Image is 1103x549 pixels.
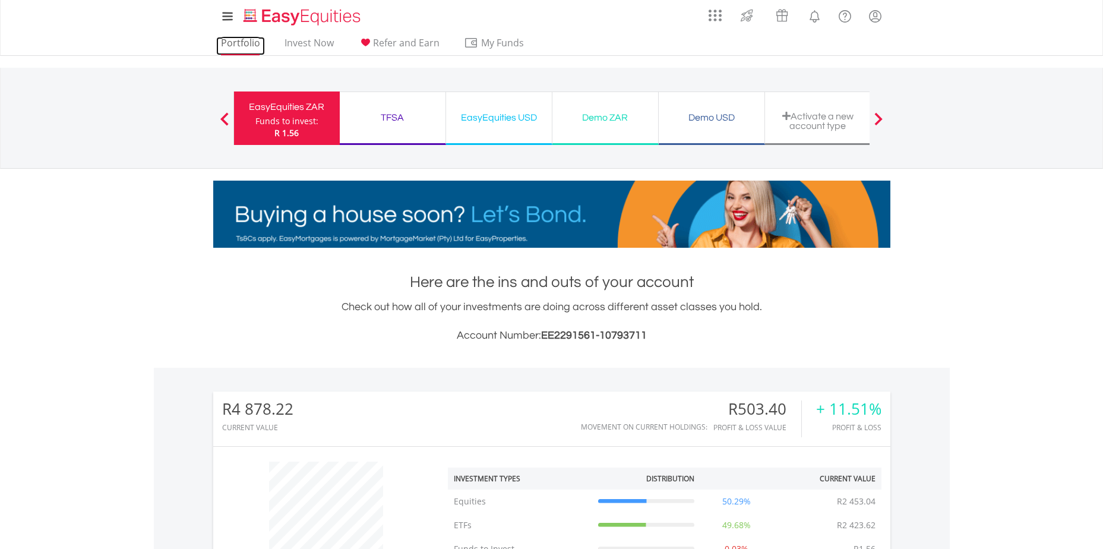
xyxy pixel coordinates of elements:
div: TFSA [347,109,438,126]
div: EasyEquities ZAR [241,99,333,115]
div: CURRENT VALUE [222,424,293,431]
a: Vouchers [764,3,799,25]
img: EasyEquities_Logo.png [241,7,365,27]
a: Notifications [799,3,830,27]
div: + 11.51% [816,400,881,418]
h3: Account Number: [213,327,890,344]
span: My Funds [464,35,542,51]
div: R503.40 [713,400,801,418]
div: Demo USD [666,109,757,126]
div: Activate a new account type [772,111,864,131]
div: Distribution [646,474,694,484]
img: vouchers-v2.svg [772,6,792,25]
span: EE2291561-10793711 [541,330,647,341]
a: My Profile [860,3,890,29]
th: Investment Types [448,468,592,490]
div: Profit & Loss [816,424,881,431]
a: FAQ's and Support [830,3,860,27]
a: Portfolio [216,37,265,55]
span: R 1.56 [274,127,299,138]
div: R4 878.22 [222,400,293,418]
a: Invest Now [280,37,339,55]
td: Equities [448,490,592,513]
a: AppsGrid [701,3,729,22]
a: Refer and Earn [353,37,444,55]
th: Current Value [773,468,881,490]
img: grid-menu-icon.svg [709,9,722,22]
td: 49.68% [700,513,773,537]
span: Refer and Earn [373,36,440,49]
div: Funds to invest: [255,115,318,127]
img: thrive-v2.svg [737,6,757,25]
td: 50.29% [700,490,773,513]
div: Movement on Current Holdings: [581,423,707,431]
div: Profit & Loss Value [713,424,801,431]
td: ETFs [448,513,592,537]
div: EasyEquities USD [453,109,545,126]
h1: Here are the ins and outs of your account [213,272,890,293]
td: R2 453.04 [831,490,881,513]
img: EasyMortage Promotion Banner [213,181,890,248]
div: Demo ZAR [560,109,651,126]
div: Check out how all of your investments are doing across different asset classes you hold. [213,299,890,344]
td: R2 423.62 [831,513,881,537]
a: Home page [239,3,365,27]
